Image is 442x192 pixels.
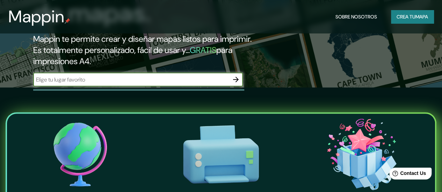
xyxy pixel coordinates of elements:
[397,14,415,20] font: Crea tu
[190,45,216,55] font: GRATIS
[415,14,428,20] font: mapa
[33,76,229,84] input: Elige tu lugar favorito
[33,33,252,44] font: Mappin te permite crear y diseñar mapas listos para imprimir.
[33,45,190,55] font: Es totalmente personalizado, fácil de usar y...
[333,10,380,23] button: Sobre nosotros
[33,45,232,67] font: para impresiones A4.
[8,6,65,28] font: Mappin
[335,14,377,20] font: Sobre nosotros
[380,165,434,184] iframe: Lanzador de widgets de ayuda
[391,10,434,23] button: Crea tumapa
[65,18,70,24] img: pin de mapeo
